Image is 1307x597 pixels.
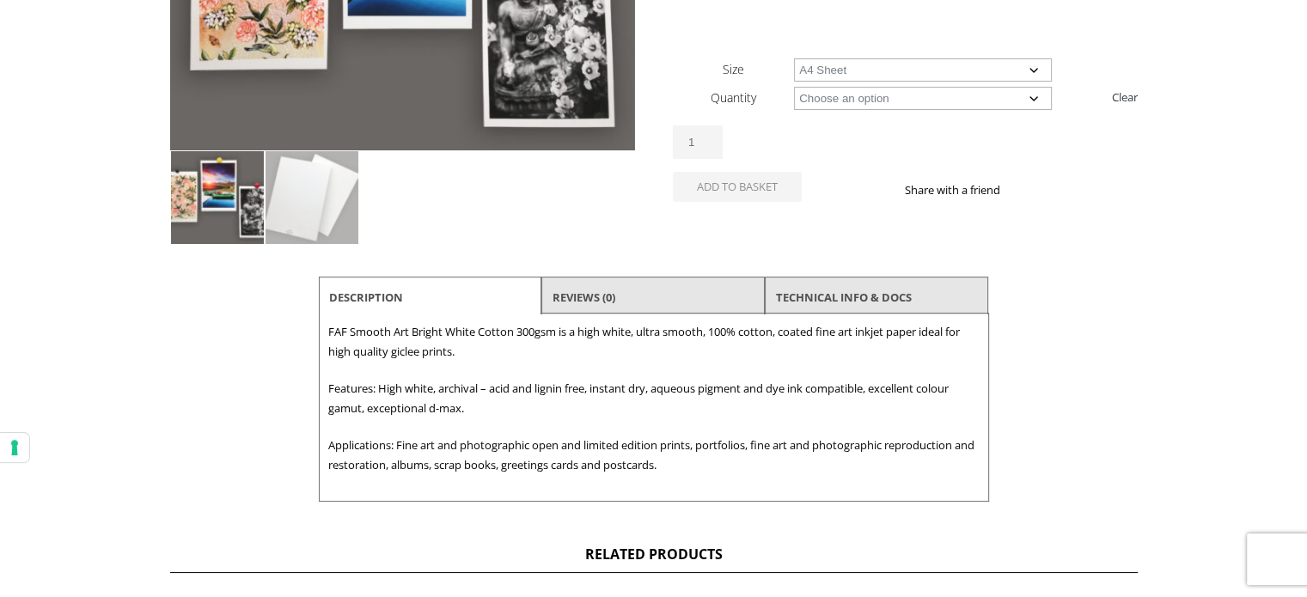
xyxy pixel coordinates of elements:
img: FAF Smooth Art Bright White Cotton 300gsm - Image 2 [266,151,358,244]
h2: Related products [170,545,1138,573]
label: Size [723,61,744,77]
p: Share with a friend [905,180,1021,200]
a: Reviews (0) [553,282,615,313]
p: Features: High white, archival – acid and lignin free, instant dry, aqueous pigment and dye ink c... [328,379,980,418]
button: Add to basket [673,172,802,202]
img: email sharing button [1062,183,1076,197]
a: Clear options [1112,83,1138,111]
img: twitter sharing button [1041,183,1055,197]
a: TECHNICAL INFO & DOCS [776,282,912,313]
img: FAF Smooth Art Bright White Cotton 300gsm [171,151,264,244]
img: facebook sharing button [1021,183,1035,197]
a: Description [329,282,403,313]
p: FAF Smooth Art Bright White Cotton 300gsm is a high white, ultra smooth, 100% cotton, coated fine... [328,322,980,362]
input: Product quantity [673,125,723,159]
p: Applications: Fine art and photographic open and limited edition prints, portfolios, fine art and... [328,436,980,475]
label: Quantity [711,89,756,106]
